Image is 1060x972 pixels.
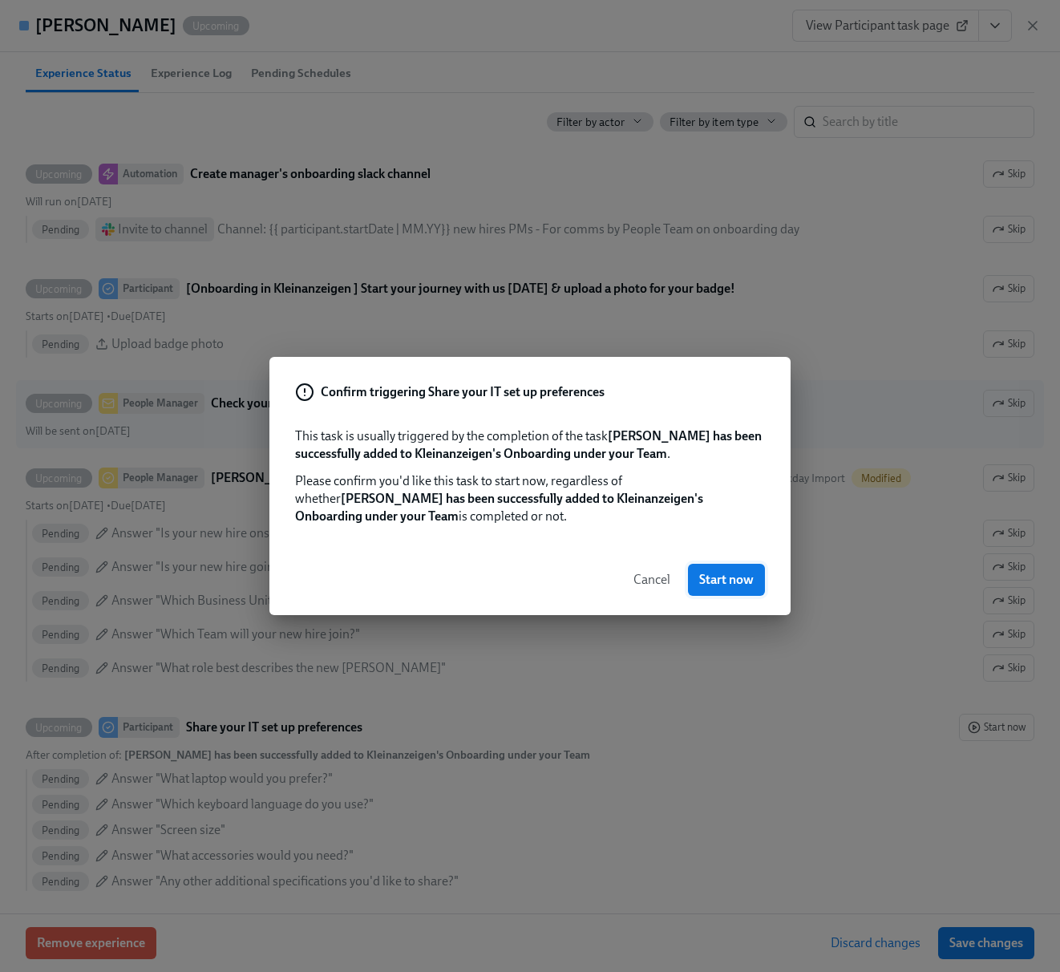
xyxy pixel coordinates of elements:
span: Start now [699,572,754,588]
span: Cancel [633,572,670,588]
p: This task is usually triggered by the completion of the task . [295,427,765,463]
button: Start now [688,564,765,596]
p: Please confirm you'd like this task to start now, regardless of whether is completed or not. [295,472,765,525]
button: Cancel [622,564,682,596]
div: Confirm triggering Share your IT set up preferences [295,383,765,402]
strong: [PERSON_NAME] has been successfully added to Kleinanzeigen's Onboarding under your Team [295,491,703,524]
